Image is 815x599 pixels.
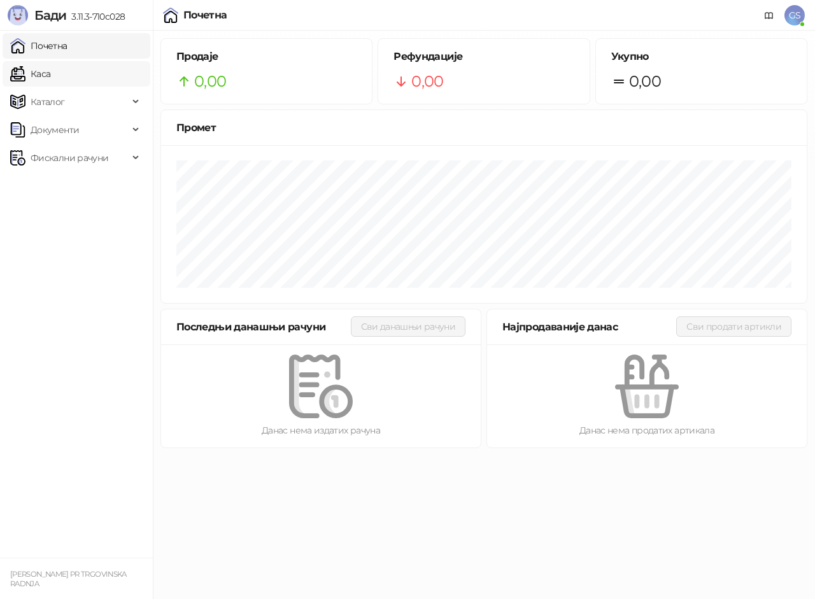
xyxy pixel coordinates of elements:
[10,33,67,59] a: Почетна
[393,49,574,64] h5: Рефундације
[10,61,50,87] a: Каса
[31,117,79,143] span: Документи
[759,5,779,25] a: Документација
[676,316,791,337] button: Сви продати артикли
[411,69,443,94] span: 0,00
[31,145,108,171] span: Фискални рачуни
[194,69,226,94] span: 0,00
[31,89,65,115] span: Каталог
[176,49,357,64] h5: Продаје
[176,319,351,335] div: Последњи данашњи рачуни
[611,49,791,64] h5: Укупно
[176,120,791,136] div: Промет
[34,8,66,23] span: Бади
[66,11,125,22] span: 3.11.3-710c028
[784,5,805,25] span: GS
[502,319,676,335] div: Најпродаваније данас
[507,423,786,437] div: Данас нема продатих артикала
[629,69,661,94] span: 0,00
[8,5,28,25] img: Logo
[351,316,465,337] button: Сви данашњи рачуни
[183,10,227,20] div: Почетна
[10,570,127,588] small: [PERSON_NAME] PR TRGOVINSKA RADNJA
[181,423,460,437] div: Данас нема издатих рачуна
